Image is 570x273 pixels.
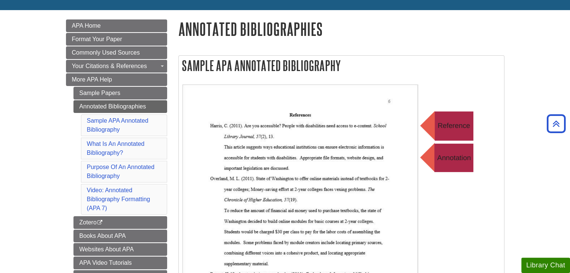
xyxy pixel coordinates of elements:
[72,63,147,69] span: Your Citations & References
[178,19,504,39] h1: Annotated Bibliographies
[66,33,167,46] a: Format Your Paper
[66,73,167,86] a: More APA Help
[87,187,150,211] a: Video: Annotated Bibliography Formatting (APA 7)
[66,19,167,32] a: APA Home
[87,164,155,179] a: Purpose Of An Annotated Bibliography
[87,117,148,133] a: Sample APA Annotated Bibliography
[73,257,167,269] a: APA Video Tutorials
[544,119,568,129] a: Back to Top
[73,100,167,113] a: Annotated Bibliographies
[72,76,112,83] span: More APA Help
[72,36,122,42] span: Format Your Paper
[97,220,103,225] i: This link opens in a new window
[72,22,101,29] span: APA Home
[73,87,167,99] a: Sample Papers
[66,46,167,59] a: Commonly Used Sources
[73,216,167,229] a: Zotero
[179,56,504,76] h2: Sample APA Annotated Bibliography
[73,243,167,256] a: Websites About APA
[87,141,145,156] a: What Is An Annotated Bibliography?
[73,230,167,242] a: Books About APA
[66,60,167,73] a: Your Citations & References
[72,49,140,56] span: Commonly Used Sources
[521,258,570,273] button: Library Chat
